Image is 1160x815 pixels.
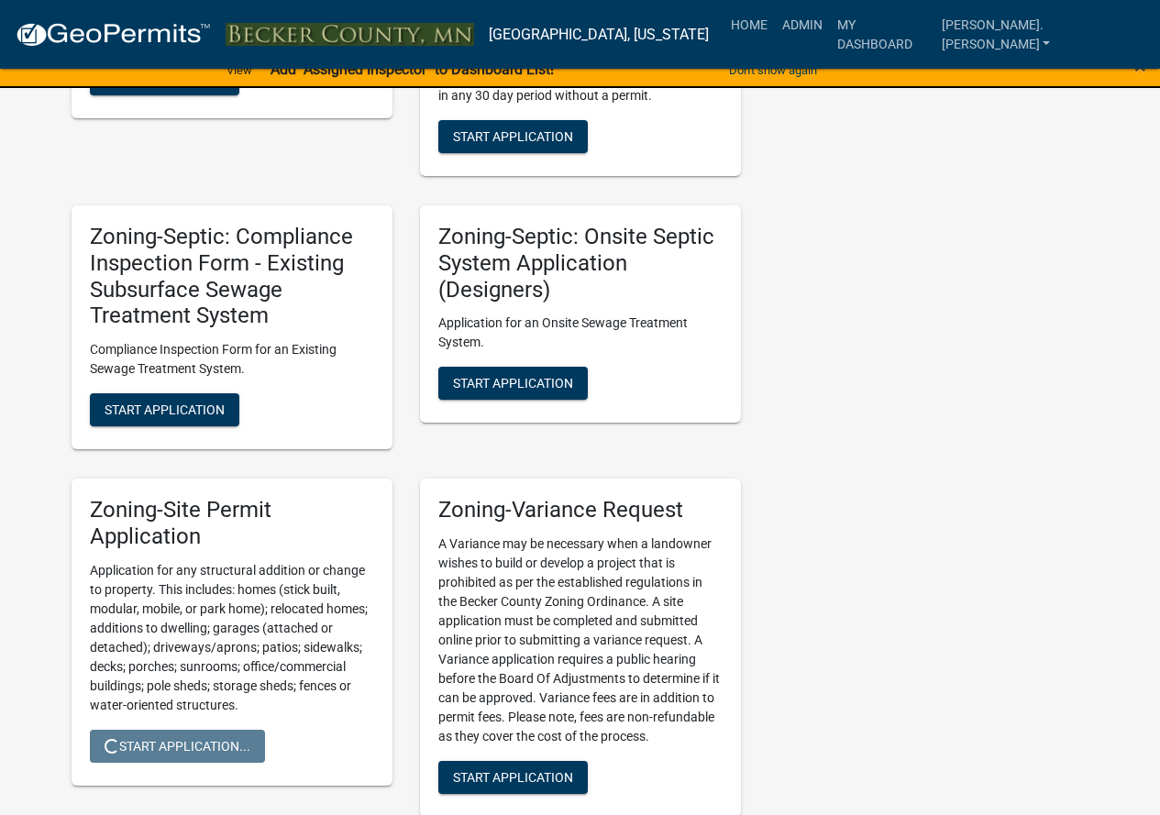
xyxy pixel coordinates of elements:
button: Start Application [438,761,588,794]
a: [GEOGRAPHIC_DATA], [US_STATE] [489,19,709,50]
p: Application for any structural addition or change to property. This includes: homes (stick built,... [90,561,374,715]
h5: Zoning-Septic: Onsite Septic System Application (Designers) [438,224,723,303]
p: Compliance Inspection Form for an Existing Sewage Treatment System. [90,340,374,379]
span: Start Application... [105,738,250,753]
button: Start Application [438,120,588,153]
h5: Zoning-Site Permit Application [90,497,374,550]
p: A Variance may be necessary when a landowner wishes to build or develop a project that is prohibi... [438,534,723,746]
img: Becker County, Minnesota [226,23,474,47]
span: Start Application [105,402,225,417]
h5: Zoning-Septic: Compliance Inspection Form - Existing Subsurface Sewage Treatment System [90,224,374,329]
a: Admin [775,7,830,42]
a: View [219,55,260,85]
span: Start Application [453,129,573,144]
button: Start Application [438,367,588,400]
a: My Dashboard [830,7,934,61]
button: Don't show again [722,55,824,85]
span: Start Application [453,770,573,785]
p: Application for an Onsite Sewage Treatment System. [438,314,723,352]
h5: Zoning-Variance Request [438,497,723,523]
strong: Add "Assigned Inspector" to Dashboard List! [271,61,554,78]
button: Start Application [90,393,239,426]
span: Start Application [453,376,573,391]
button: Start Application... [90,730,265,763]
a: Home [724,7,775,42]
button: Close [1134,55,1146,77]
a: [PERSON_NAME].[PERSON_NAME] [934,7,1145,61]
